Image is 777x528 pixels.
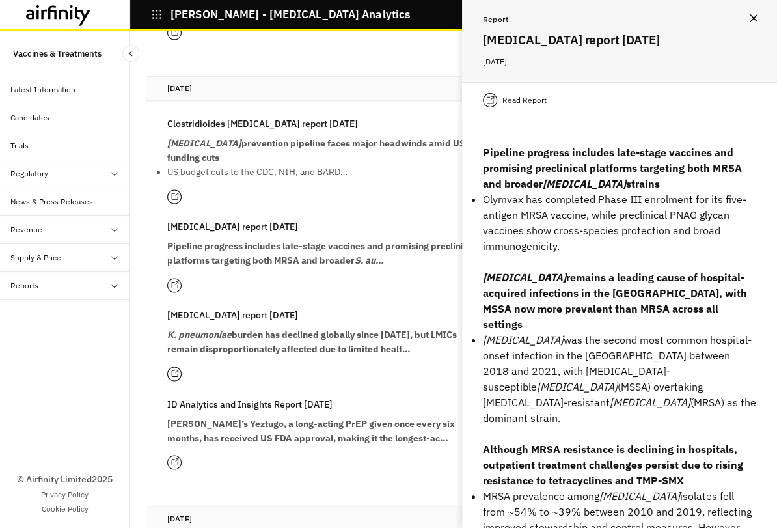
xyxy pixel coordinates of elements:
p: was the second most common hospital-onset infection in the [GEOGRAPHIC_DATA] between 2018 and 202... [483,332,756,426]
div: News & Press Releases [10,196,93,208]
button: [PERSON_NAME] - [MEDICAL_DATA] Analytics [151,3,410,25]
strong: Pipeline progress includes late-stage vaccines and promising preclinical platforms targeting both... [167,240,476,266]
p: [MEDICAL_DATA] report [DATE] [167,219,298,234]
div: Candidates [10,112,49,124]
em: [MEDICAL_DATA] [610,396,690,409]
p: Read Report [502,94,547,107]
em: K. pneumoniae [167,329,232,340]
strong: prevention pipeline faces major headwinds amid US funding cuts [167,137,465,163]
div: Regulatory [10,168,48,180]
p: Vaccines & Treatments [13,42,102,66]
em: [MEDICAL_DATA] [483,333,564,346]
strong: remains a leading cause of hospital-acquired infections in the [GEOGRAPHIC_DATA], with MSSA now m... [483,271,747,331]
p: © Airfinity Limited 2025 [17,473,113,486]
strong: burden has declined globally since [DATE], but LMICs remain disproportionately affected due to li... [167,329,457,355]
em: [MEDICAL_DATA] [599,490,680,503]
em: [MEDICAL_DATA] [483,271,566,284]
p: [PERSON_NAME] - [MEDICAL_DATA] Analytics [170,8,410,20]
p: Olymvax has completed Phase III enrolment for its five-antigen MRSA vaccine, while preclinical PN... [483,191,756,254]
div: Latest Information [10,84,75,96]
em: [MEDICAL_DATA] [543,177,626,190]
p: [DATE] [167,512,740,525]
p: [MEDICAL_DATA] report [DATE] [167,308,298,322]
p: ID Analytics and Insights Report [DATE] [167,396,333,411]
a: Cookie Policy [42,503,89,515]
a: Privacy Policy [41,489,89,501]
em: S. au… [355,255,384,266]
div: Revenue [10,224,42,236]
p: [DATE] [483,55,756,69]
div: Supply & Price [10,252,61,264]
em: [MEDICAL_DATA] [537,380,618,393]
strong: [PERSON_NAME]’s Yeztugo, a long-acting PrEP given once every six months, has received US FDA appr... [167,417,455,443]
p: [DATE] [167,82,740,95]
h2: [MEDICAL_DATA] report [DATE] [483,30,756,49]
button: Close Sidebar [122,45,139,62]
p: Clostridioides [MEDICAL_DATA] report [DATE] [167,117,358,131]
em: [MEDICAL_DATA] [167,137,241,149]
strong: Pipeline progress includes late-stage vaccines and promising preclinical platforms targeting both... [483,146,742,190]
div: Trials [10,140,29,152]
strong: Although MRSA resistance is declining in hospitals, outpatient treatment challenges persist due t... [483,443,743,487]
p: US budget cuts to the CDC, NIH, and BARD… [167,165,480,179]
div: Reports [10,280,38,292]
